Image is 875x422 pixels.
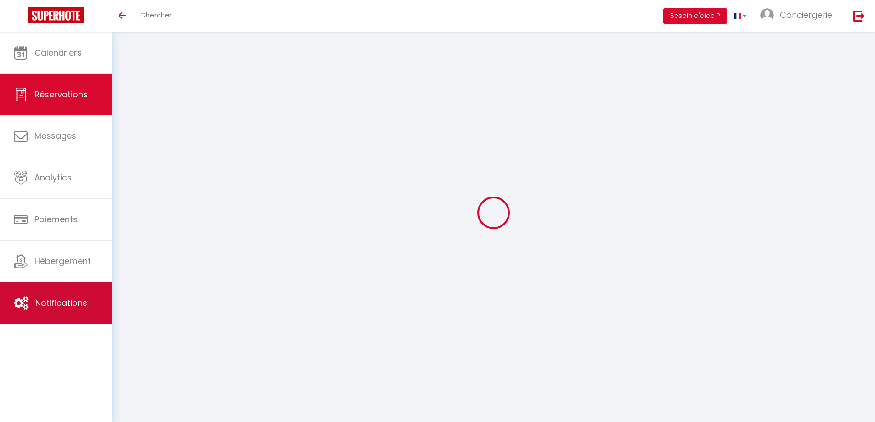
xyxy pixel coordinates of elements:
span: Hébergement [34,255,91,267]
img: ... [760,8,774,22]
span: Notifications [35,297,87,309]
span: Messages [34,130,76,141]
span: Réservations [34,89,88,100]
span: Chercher [140,10,172,20]
span: Conciergerie [780,9,832,21]
img: Super Booking [28,7,84,23]
img: logout [853,10,865,22]
span: Calendriers [34,47,82,58]
span: Analytics [34,172,72,183]
span: Paiements [34,214,78,225]
button: Besoin d'aide ? [663,8,727,24]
